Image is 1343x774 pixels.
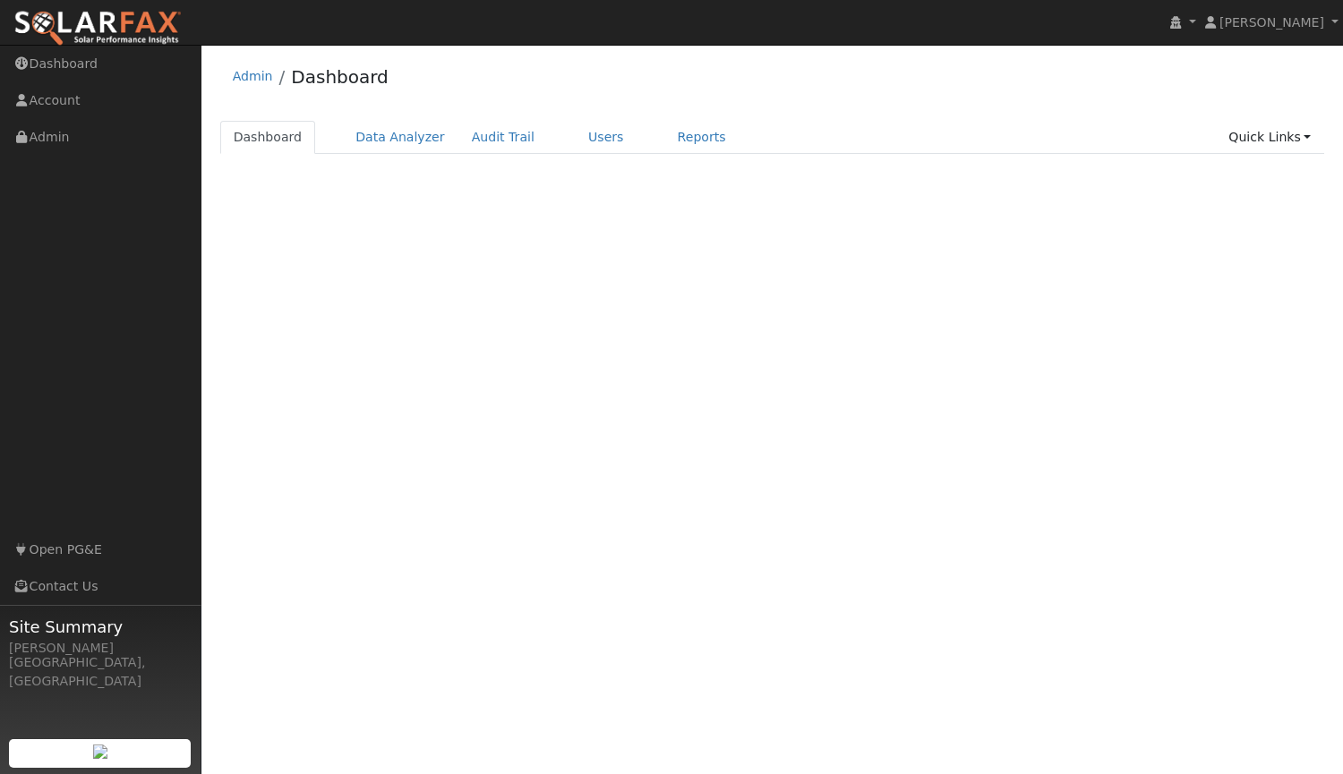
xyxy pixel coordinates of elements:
a: Dashboard [291,66,389,88]
img: retrieve [93,744,107,759]
div: [PERSON_NAME] [9,639,192,658]
a: Admin [233,69,273,83]
span: Site Summary [9,615,192,639]
a: Quick Links [1215,121,1324,154]
a: Users [575,121,637,154]
a: Audit Trail [458,121,548,154]
div: [GEOGRAPHIC_DATA], [GEOGRAPHIC_DATA] [9,653,192,691]
a: Data Analyzer [342,121,458,154]
a: Dashboard [220,121,316,154]
img: SolarFax [13,10,182,47]
a: Reports [664,121,740,154]
span: [PERSON_NAME] [1219,15,1324,30]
